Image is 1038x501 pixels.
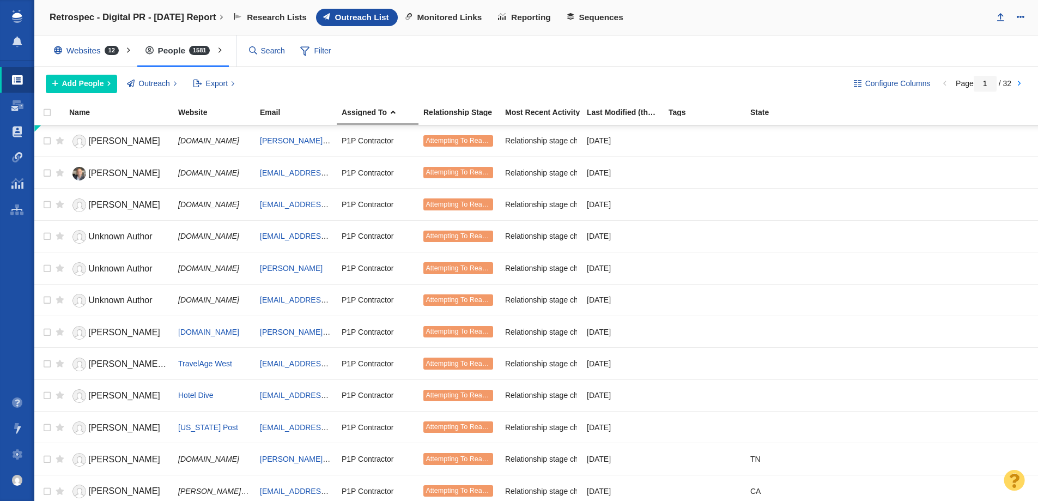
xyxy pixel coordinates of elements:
[505,486,719,496] span: Relationship stage changed to: Attempting To Reach, 1 Attempt
[426,137,509,144] span: Attempting To Reach (1 try)
[62,78,104,89] span: Add People
[342,384,414,407] div: P1P Contractor
[88,359,186,369] span: [PERSON_NAME] Poder
[69,196,168,215] a: [PERSON_NAME]
[69,291,168,310] a: Unknown Author
[417,13,482,22] span: Monitored Links
[260,264,323,273] a: [PERSON_NAME]
[587,192,659,216] div: [DATE]
[426,455,509,463] span: Attempting To Reach (1 try)
[260,168,389,177] a: [EMAIL_ADDRESS][DOMAIN_NAME]
[88,136,160,146] span: [PERSON_NAME]
[227,9,315,26] a: Research Lists
[178,295,239,304] span: [DOMAIN_NAME]
[88,486,160,496] span: [PERSON_NAME]
[335,13,389,22] span: Outreach List
[423,108,504,118] a: Relationship Stage
[418,252,500,284] td: Attempting To Reach (1 try)
[69,355,168,374] a: [PERSON_NAME] Poder
[245,41,290,61] input: Search
[88,423,160,432] span: [PERSON_NAME]
[342,320,414,343] div: P1P Contractor
[88,328,160,337] span: [PERSON_NAME]
[426,391,509,399] span: Attempting To Reach (1 try)
[505,231,719,241] span: Relationship stage changed to: Attempting To Reach, 1 Attempt
[121,75,183,93] button: Outreach
[426,360,509,367] span: Attempting To Reach (1 try)
[260,136,452,145] a: [PERSON_NAME][EMAIL_ADDRESS][DOMAIN_NAME]
[426,264,509,272] span: Attempting To Reach (1 try)
[342,288,414,312] div: P1P Contractor
[88,295,152,305] span: Unknown Author
[579,13,623,22] span: Sequences
[750,108,831,118] a: State
[342,225,414,248] div: P1P Contractor
[178,487,253,496] span: [PERSON_NAME]-TV
[505,108,586,116] div: Most Recent Activity
[426,328,509,335] span: Attempting To Reach (1 try)
[88,200,160,209] span: [PERSON_NAME]
[178,328,239,336] a: [DOMAIN_NAME]
[426,296,509,304] span: Attempting To Reach (1 try)
[418,379,500,411] td: Attempting To Reach (1 try)
[560,9,633,26] a: Sequences
[418,412,500,443] td: Attempting To Reach (1 try)
[178,423,238,432] a: [US_STATE] Post
[260,487,389,496] a: [EMAIL_ADDRESS][DOMAIN_NAME]
[426,423,509,431] span: Attempting To Reach (1 try)
[342,108,422,118] a: Assigned To
[69,259,168,279] a: Unknown Author
[750,108,831,116] div: State
[587,108,667,118] a: Last Modified (this project)
[505,327,719,337] span: Relationship stage changed to: Attempting To Reach, 1 Attempt
[342,192,414,216] div: P1P Contractor
[505,263,719,273] span: Relationship stage changed to: Attempting To Reach, 1 Attempt
[69,482,168,501] a: [PERSON_NAME]
[178,108,259,118] a: Website
[178,168,239,177] span: [DOMAIN_NAME]
[178,264,239,273] span: [DOMAIN_NAME]
[69,419,168,438] a: [PERSON_NAME]
[587,288,659,312] div: [DATE]
[750,447,822,470] div: TN
[505,422,719,432] span: Relationship stage changed to: Attempting To Reach, 1 Attempt
[88,168,160,178] span: [PERSON_NAME]
[69,108,177,118] a: Name
[247,13,307,22] span: Research Lists
[260,200,389,209] a: [EMAIL_ADDRESS][DOMAIN_NAME]
[505,168,719,178] span: Relationship stage changed to: Attempting To Reach, 1 Attempt
[398,9,491,26] a: Monitored Links
[342,108,422,116] div: Assigned To
[342,447,414,470] div: P1P Contractor
[88,455,160,464] span: [PERSON_NAME]
[178,391,214,400] a: Hotel Dive
[178,200,239,209] span: [DOMAIN_NAME]
[342,129,414,153] div: P1P Contractor
[294,41,338,62] span: Filter
[426,168,509,176] span: Attempting To Reach (1 try)
[956,79,1011,88] span: Page / 32
[511,13,551,22] span: Reporting
[178,359,232,368] a: TravelAge West
[260,423,389,432] a: [EMAIL_ADDRESS][DOMAIN_NAME]
[206,78,228,89] span: Export
[46,38,132,63] div: Websites
[669,108,749,116] div: Tags
[342,415,414,439] div: P1P Contractor
[418,348,500,379] td: Attempting To Reach (1 try)
[587,161,659,184] div: [DATE]
[12,10,22,23] img: buzzstream_logo_iconsimple.png
[88,264,152,273] span: Unknown Author
[418,443,500,475] td: Attempting To Reach (1 try)
[669,108,749,118] a: Tags
[12,475,23,486] img: c9363fb76f5993e53bff3b340d5c230a
[88,232,152,241] span: Unknown Author
[138,78,170,89] span: Outreach
[260,108,341,118] a: Email
[178,108,259,116] div: Website
[69,132,168,151] a: [PERSON_NAME]
[587,256,659,280] div: [DATE]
